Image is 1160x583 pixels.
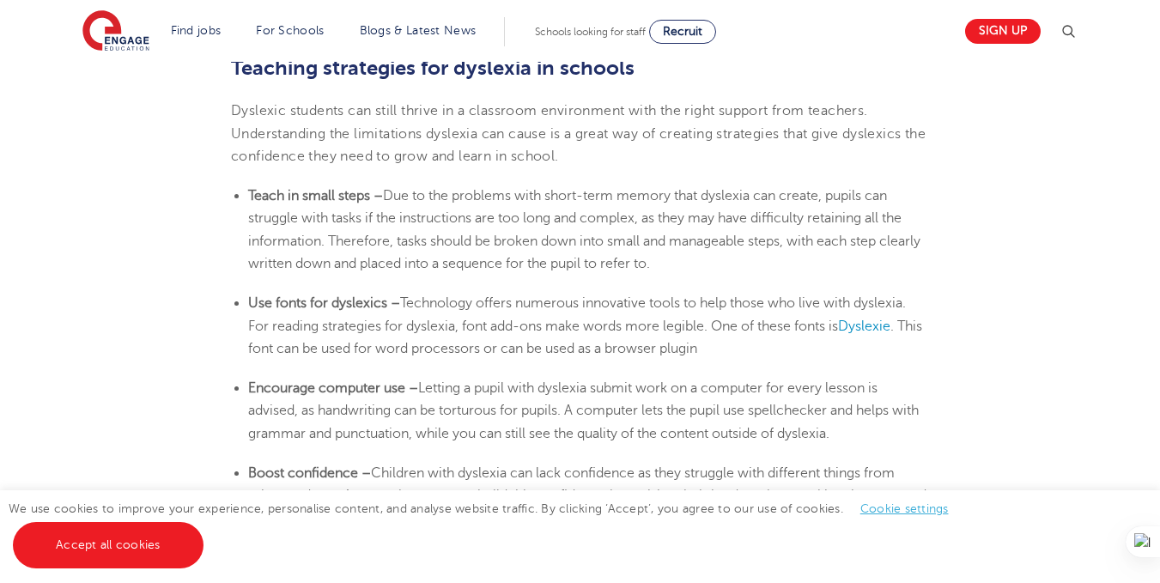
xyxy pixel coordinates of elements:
[248,295,400,311] b: Use fonts for dyslexics –
[171,24,222,37] a: Find jobs
[231,56,635,80] b: Teaching strategies for dyslexia in schools
[965,19,1041,44] a: Sign up
[248,295,906,333] span: Technology offers numerous innovative tools to help those who live with dyslexia. For reading str...
[360,24,477,37] a: Blogs & Latest News
[82,10,149,53] img: Engage Education
[248,188,920,271] span: Due to the problems with short-term memory that dyslexia can create, pupils can struggle with tas...
[13,522,203,568] a: Accept all cookies
[535,26,646,38] span: Schools looking for staff
[248,319,922,356] span: . This font can be used for word processors or can be used as a browser plugin
[860,502,949,515] a: Cookie settings
[649,20,716,44] a: Recruit
[838,319,890,334] a: Dyslexie
[409,380,418,396] b: –
[248,380,919,441] span: Letting a pupil with dyslexia submit work on a computer for every lesson is advised, as handwriti...
[248,380,405,396] b: Encourage computer use
[231,103,926,164] span: Dyslexic students can still thrive in a classroom environment with the right support from teacher...
[256,24,324,37] a: For Schools
[9,502,966,551] span: We use cookies to improve your experience, personalise content, and analyse website traffic. By c...
[248,188,383,203] b: Teach in small steps –
[663,25,702,38] span: Recruit
[248,465,371,481] b: Boost confidence –
[248,465,926,526] span: Children with dyslexia can lack confidence as they struggle with different things from other stud...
